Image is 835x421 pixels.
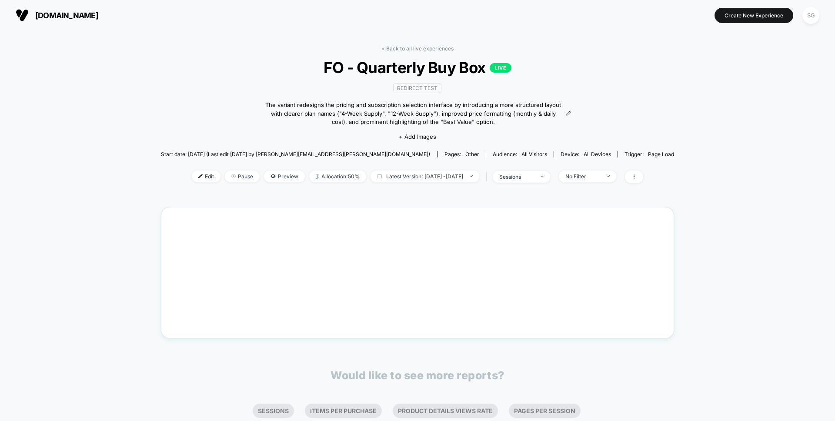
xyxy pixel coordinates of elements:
div: sessions [499,174,534,180]
img: end [541,176,544,177]
span: Preview [264,170,305,182]
p: LIVE [490,63,511,73]
img: end [607,175,610,177]
li: Items Per Purchase [305,404,382,418]
img: end [231,174,236,178]
div: Audience: [493,151,547,157]
li: Sessions [253,404,294,418]
li: Pages Per Session [509,404,581,418]
div: No Filter [565,173,600,180]
img: edit [198,174,203,178]
span: FO - Quarterly Buy Box [187,58,648,77]
span: [DOMAIN_NAME] [35,11,98,20]
span: Edit [192,170,220,182]
span: | [484,170,493,183]
img: rebalance [316,174,319,179]
button: SG [800,7,822,24]
span: Latest Version: [DATE] - [DATE] [371,170,479,182]
div: Trigger: [625,151,674,157]
div: Pages: [444,151,479,157]
span: Start date: [DATE] (Last edit [DATE] by [PERSON_NAME][EMAIL_ADDRESS][PERSON_NAME][DOMAIN_NAME]) [161,151,430,157]
button: [DOMAIN_NAME] [13,8,101,22]
span: The variant redesigns the pricing and subscription selection interface by introducing a more stru... [264,101,563,127]
span: all devices [584,151,611,157]
div: SG [802,7,819,24]
span: Allocation: 50% [309,170,366,182]
span: Redirect Test [393,83,441,93]
img: calendar [377,174,382,178]
img: Visually logo [16,9,29,22]
button: Create New Experience [715,8,793,23]
img: end [470,175,473,177]
span: other [465,151,479,157]
li: Product Details Views Rate [393,404,498,418]
span: Pause [225,170,260,182]
span: + Add Images [399,133,436,140]
span: Device: [554,151,618,157]
span: Page Load [648,151,674,157]
p: Would like to see more reports? [331,369,504,382]
span: All Visitors [521,151,547,157]
a: < Back to all live experiences [381,45,454,52]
